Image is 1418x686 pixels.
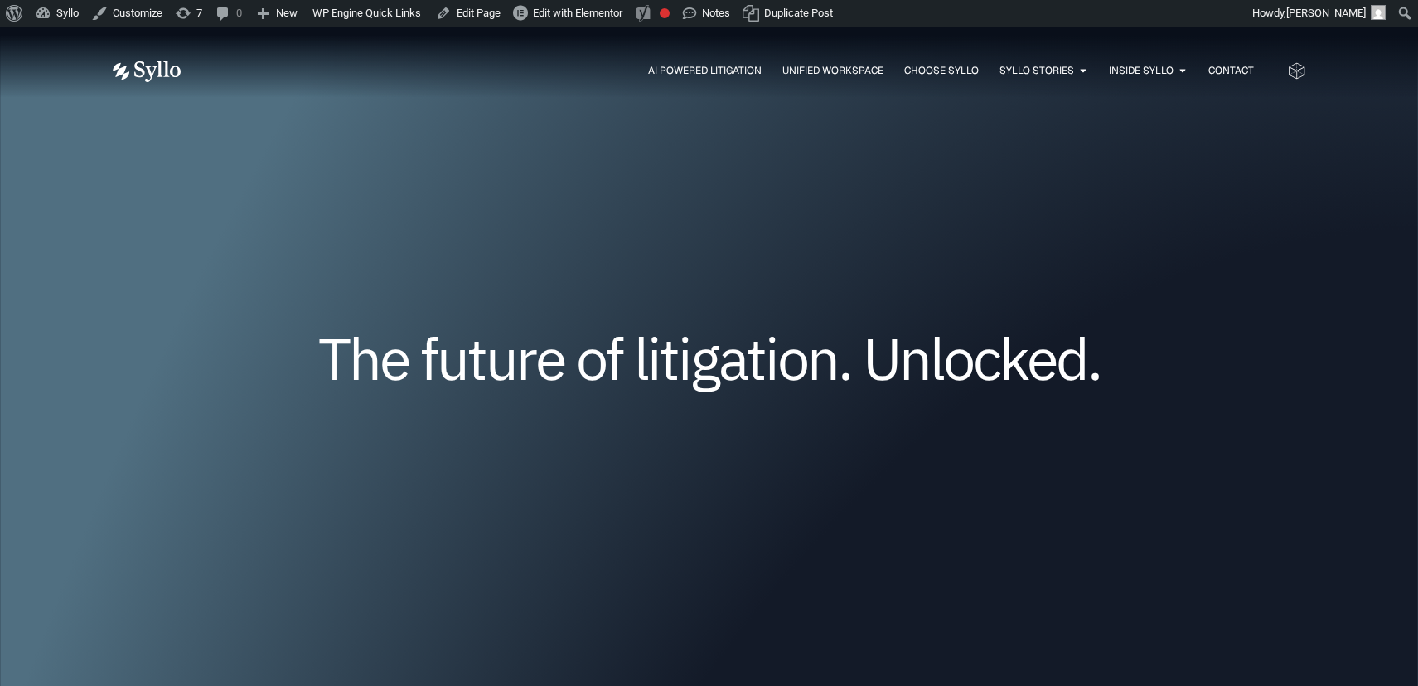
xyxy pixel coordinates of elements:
[113,61,181,82] img: Vector
[648,63,762,78] a: AI Powered Litigation
[1208,63,1254,78] a: Contact
[660,8,670,18] div: Focus keyphrase not set
[212,331,1207,386] h1: The future of litigation. Unlocked.
[782,63,883,78] a: Unified Workspace
[214,63,1254,79] nav: Menu
[904,63,979,78] a: Choose Syllo
[1286,7,1366,19] span: [PERSON_NAME]
[999,63,1074,78] a: Syllo Stories
[1109,63,1174,78] a: Inside Syllo
[533,7,622,19] span: Edit with Elementor
[214,63,1254,79] div: Menu Toggle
